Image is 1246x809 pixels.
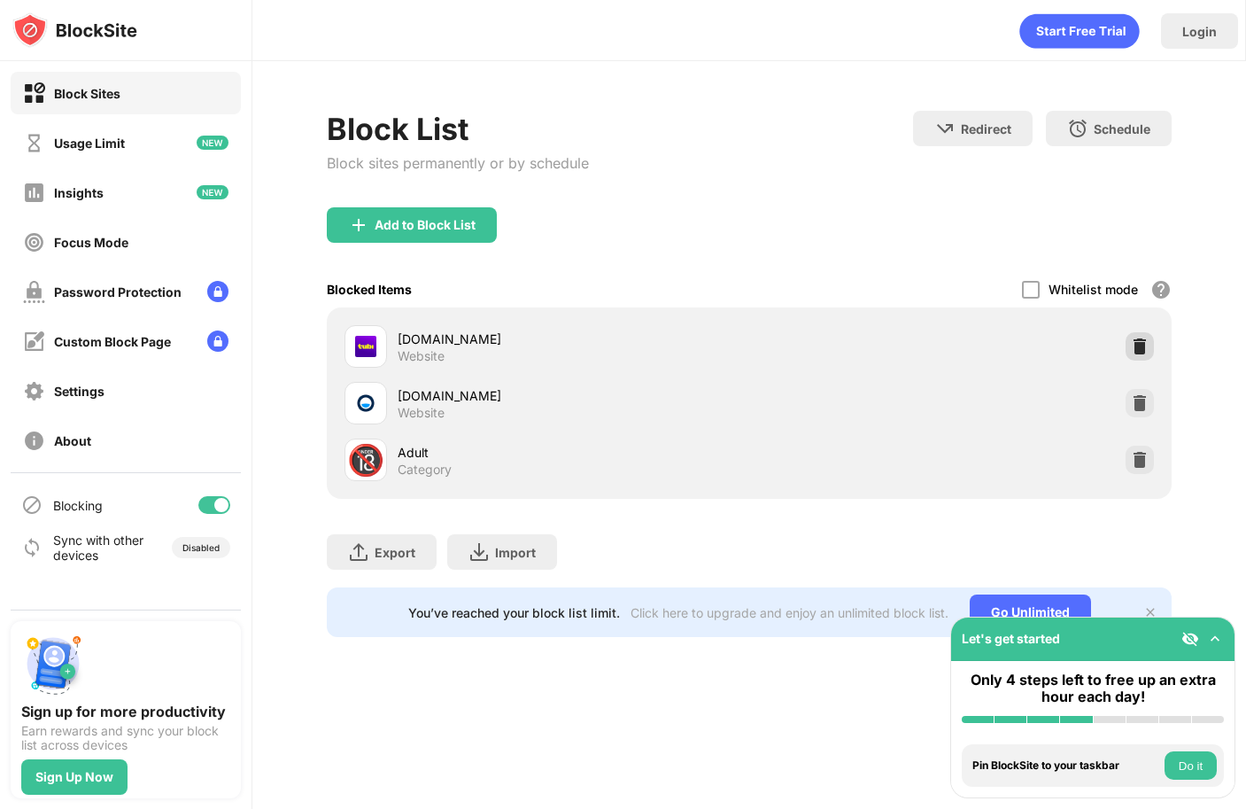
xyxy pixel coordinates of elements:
div: Usage Limit [54,136,125,151]
div: Settings [54,384,104,399]
div: Insights [54,185,104,200]
div: Export [375,545,415,560]
img: lock-menu.svg [207,331,228,352]
div: Earn rewards and sync your block list across devices [21,724,230,752]
div: Adult [398,443,749,462]
button: Do it [1165,751,1217,780]
img: focus-off.svg [23,231,45,253]
img: sync-icon.svg [21,537,43,558]
div: 🔞 [347,442,384,478]
div: You’ve reached your block list limit. [408,605,620,620]
img: push-signup.svg [21,632,85,696]
div: animation [1019,13,1140,49]
img: favicons [355,393,376,414]
div: Website [398,348,445,364]
img: new-icon.svg [197,136,228,150]
img: favicons [355,336,376,357]
img: password-protection-off.svg [23,281,45,303]
div: Block List [327,111,589,147]
div: Sign Up Now [35,770,113,784]
img: eye-not-visible.svg [1181,630,1199,648]
div: About [54,433,91,448]
div: Blocked Items [327,282,412,297]
div: Pin BlockSite to your taskbar [972,759,1160,772]
div: Block sites permanently or by schedule [327,154,589,172]
img: about-off.svg [23,430,45,452]
div: Sign up for more productivity [21,703,230,720]
img: time-usage-off.svg [23,132,45,154]
div: Login [1182,24,1217,39]
div: Password Protection [54,284,182,299]
img: lock-menu.svg [207,281,228,302]
div: Schedule [1094,121,1150,136]
div: Whitelist mode [1049,282,1138,297]
div: Only 4 steps left to free up an extra hour each day! [962,672,1224,705]
div: Sync with other devices [53,533,144,563]
div: Disabled [182,542,220,553]
img: customize-block-page-off.svg [23,331,45,353]
div: Go Unlimited [970,595,1091,630]
div: Block Sites [54,86,120,101]
div: Add to Block List [375,218,476,232]
div: Import [495,545,536,560]
div: Redirect [961,121,1011,136]
img: block-on.svg [23,82,45,105]
div: Click here to upgrade and enjoy an unlimited block list. [631,605,948,620]
div: Website [398,405,445,421]
div: [DOMAIN_NAME] [398,330,749,348]
div: Focus Mode [54,235,128,250]
img: new-icon.svg [197,185,228,199]
img: blocking-icon.svg [21,494,43,516]
img: insights-off.svg [23,182,45,204]
div: Blocking [53,498,103,513]
div: [DOMAIN_NAME] [398,386,749,405]
img: x-button.svg [1143,605,1157,619]
img: logo-blocksite.svg [12,12,137,48]
div: Custom Block Page [54,334,171,349]
img: settings-off.svg [23,380,45,402]
img: omni-setup-toggle.svg [1206,630,1224,648]
div: Let's get started [962,631,1060,646]
div: Category [398,462,452,478]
